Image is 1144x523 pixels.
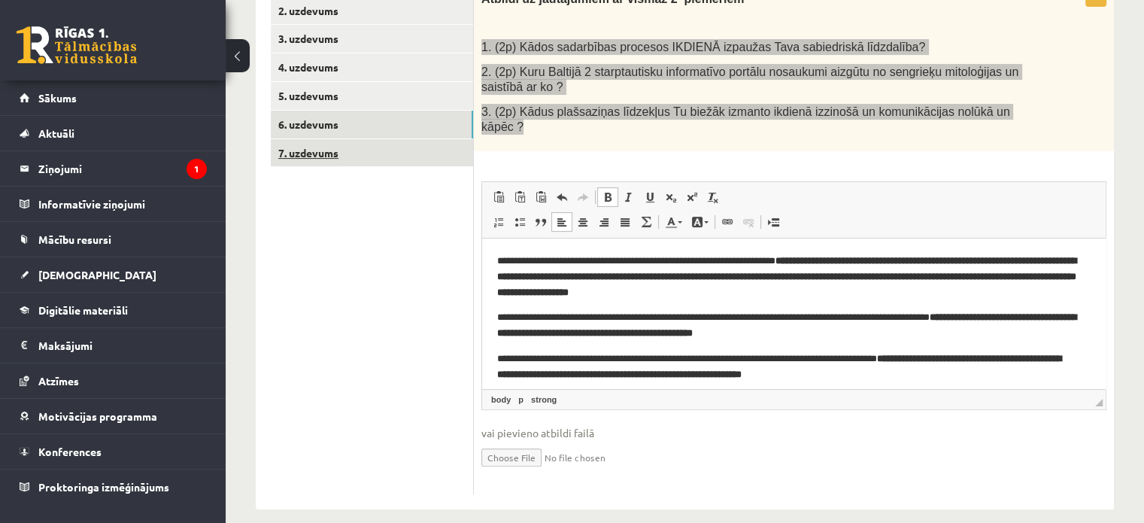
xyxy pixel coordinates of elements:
a: Ziņojumi1 [20,151,207,186]
a: Ielīmēt (vadīšanas taustiņš+V) [488,187,509,207]
a: Ievietot lapas pārtraukumu drukai [763,212,784,232]
a: 3. uzdevums [271,25,473,53]
span: Atzīmes [38,374,79,388]
a: Atsaistīt [738,212,759,232]
a: Bloka citāts [530,212,551,232]
a: Treknraksts (vadīšanas taustiņš+B) [597,187,618,207]
a: strong elements [528,393,560,406]
a: Aktuāli [20,116,207,151]
span: Aktuāli [38,126,74,140]
a: Digitālie materiāli [20,293,207,327]
a: Pasvītrojums (vadīšanas taustiņš+U) [639,187,660,207]
span: 1. (2p) Kādos sadarbības procesos IKDIENĀ izpaužas Tava sabiedriskā līdzdalība? [481,41,925,53]
a: Izlīdzināt pa kreisi [551,212,572,232]
a: Ievietot kā vienkāršu tekstu (vadīšanas taustiņš+pārslēgšanas taustiņš+V) [509,187,530,207]
a: 4. uzdevums [271,53,473,81]
a: Maksājumi [20,328,207,363]
a: Izlīdzināt pa labi [593,212,614,232]
a: Atkārtot (vadīšanas taustiņš+Y) [572,187,593,207]
legend: Ziņojumi [38,151,207,186]
a: body elements [488,393,514,406]
a: Math [636,212,657,232]
a: Teksta krāsa [660,212,687,232]
a: Rīgas 1. Tālmācības vidusskola [17,26,137,64]
a: 6. uzdevums [271,111,473,138]
a: Konferences [20,434,207,469]
i: 1 [187,159,207,179]
span: Proktoringa izmēģinājums [38,480,169,494]
a: Atzīmes [20,363,207,398]
span: Mācību resursi [38,233,111,246]
legend: Informatīvie ziņojumi [38,187,207,221]
a: Saite (vadīšanas taustiņš+K) [717,212,738,232]
a: 5. uzdevums [271,82,473,110]
a: Ievietot/noņemt numurētu sarakstu [488,212,509,232]
legend: Maksājumi [38,328,207,363]
a: Apakšraksts [660,187,681,207]
a: [DEMOGRAPHIC_DATA] [20,257,207,292]
iframe: Bagātinātā teksta redaktors, wiswyg-editor-user-answer-47024887578780 [482,239,1106,389]
a: Mācību resursi [20,222,207,257]
a: Augšraksts [681,187,702,207]
span: 2. (2p) Kuru Baltijā 2 starptautisku informatīvo portālu nosaukumi aizgūtu no sengrieķu mitoloģij... [481,65,1018,94]
a: Sākums [20,81,207,115]
span: 3. (2p) Kādus plašsaziņas līdzekļus Tu biežāk izmanto ikdienā izzinošā un komunikācijas nolūkā un... [481,105,1010,134]
span: vai pievieno atbildi failā [481,425,1106,441]
a: Izlīdzināt malas [614,212,636,232]
a: Proktoringa izmēģinājums [20,470,207,504]
a: Motivācijas programma [20,399,207,433]
a: Ievietot/noņemt sarakstu ar aizzīmēm [509,212,530,232]
span: Digitālie materiāli [38,303,128,317]
a: Informatīvie ziņojumi [20,187,207,221]
a: Centrēti [572,212,593,232]
span: [DEMOGRAPHIC_DATA] [38,268,156,281]
a: 7. uzdevums [271,139,473,167]
span: Sākums [38,91,77,105]
a: Atcelt (vadīšanas taustiņš+Z) [551,187,572,207]
a: Noņemt stilus [702,187,724,207]
a: Fona krāsa [687,212,713,232]
a: Ievietot no Worda [530,187,551,207]
a: p elements [515,393,526,406]
span: Konferences [38,445,102,458]
a: Slīpraksts (vadīšanas taustiņš+I) [618,187,639,207]
span: Mērogot [1095,399,1103,406]
span: Motivācijas programma [38,409,157,423]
